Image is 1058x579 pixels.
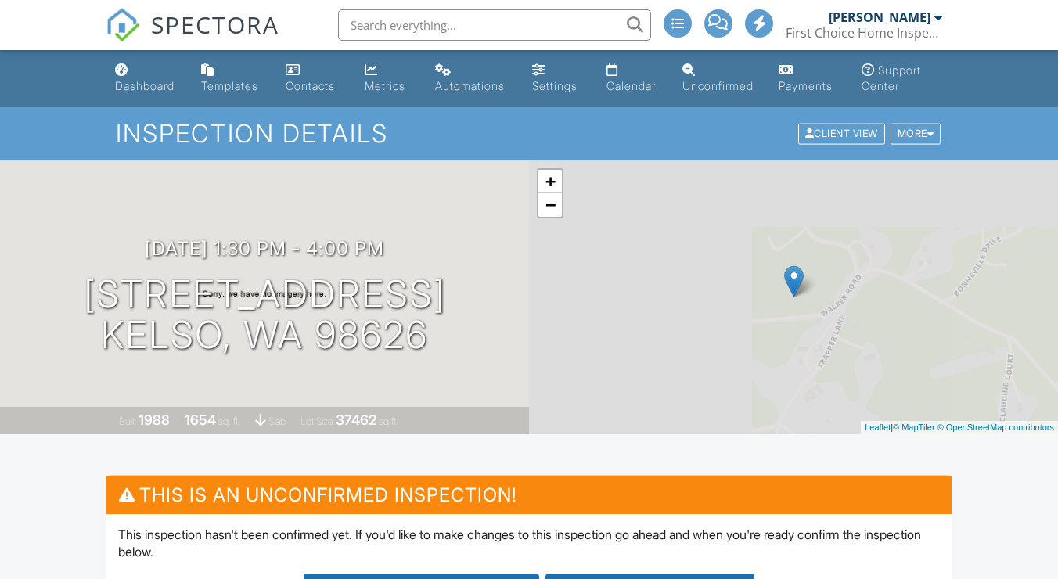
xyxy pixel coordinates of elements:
[286,79,335,92] div: Contacts
[855,56,949,101] a: Support Center
[538,193,562,217] a: Zoom out
[201,79,258,92] div: Templates
[109,56,182,101] a: Dashboard
[119,415,136,427] span: Built
[429,56,513,101] a: Automations (Advanced)
[195,56,266,101] a: Templates
[379,415,398,427] span: sq.ft.
[526,56,588,101] a: Settings
[358,56,416,101] a: Metrics
[338,9,651,41] input: Search everything...
[139,412,170,428] div: 1988
[786,25,942,41] div: First Choice Home Inspection
[891,124,941,145] div: More
[538,170,562,193] a: Zoom in
[606,79,656,92] div: Calendar
[115,79,175,92] div: Dashboard
[772,56,843,101] a: Payments
[151,8,279,41] span: SPECTORA
[84,274,446,357] h1: [STREET_ADDRESS] Kelso, WA 98626
[300,415,333,427] span: Lot Size
[268,415,286,427] span: slab
[676,56,760,101] a: Unconfirmed
[106,476,952,514] h3: This is an Unconfirmed Inspection!
[106,21,279,54] a: SPECTORA
[937,423,1054,432] a: © OpenStreetMap contributors
[865,423,891,432] a: Leaflet
[797,127,889,138] a: Client View
[682,79,754,92] div: Unconfirmed
[798,124,885,145] div: Client View
[365,79,405,92] div: Metrics
[145,238,384,259] h3: [DATE] 1:30 pm - 4:00 pm
[336,412,376,428] div: 37462
[435,79,505,92] div: Automations
[893,423,935,432] a: © MapTiler
[532,79,578,92] div: Settings
[185,412,216,428] div: 1654
[116,120,942,147] h1: Inspection Details
[106,8,140,42] img: The Best Home Inspection Software - Spectora
[779,79,833,92] div: Payments
[829,9,930,25] div: [PERSON_NAME]
[600,56,664,101] a: Calendar
[218,415,240,427] span: sq. ft.
[118,526,940,561] p: This inspection hasn't been confirmed yet. If you'd like to make changes to this inspection go ah...
[279,56,346,101] a: Contacts
[862,63,921,92] div: Support Center
[861,421,1058,434] div: |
